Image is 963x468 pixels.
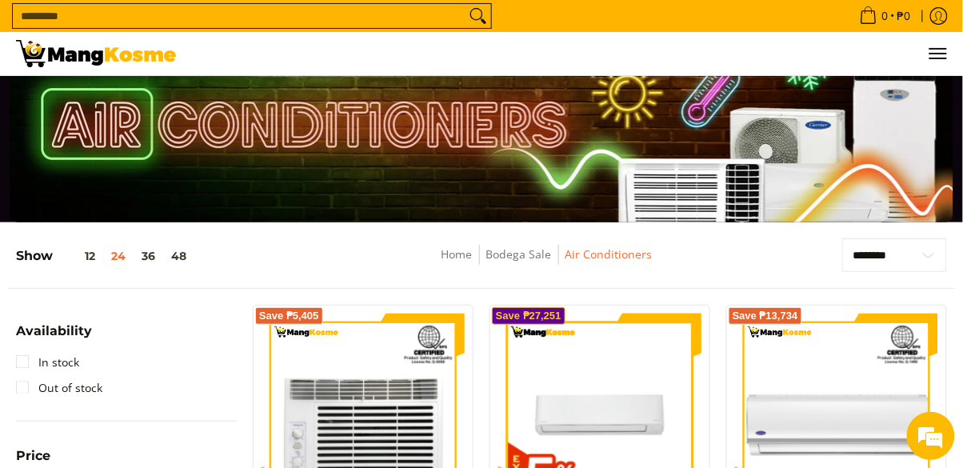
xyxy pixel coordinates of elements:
span: 0 [880,10,891,22]
a: Home [442,246,473,262]
nav: Breadcrumbs [332,245,762,281]
button: 36 [134,250,163,262]
a: Out of stock [16,375,102,401]
a: Bodega Sale [486,246,552,262]
a: Air Conditioners [565,246,653,262]
summary: Open [16,325,92,350]
button: 48 [163,250,194,262]
span: Save ₱13,734 [733,311,798,321]
button: 24 [103,250,134,262]
h5: Show [16,248,194,264]
button: Menu [928,32,947,75]
nav: Main Menu [192,32,947,75]
ul: Customer Navigation [192,32,947,75]
button: 12 [53,250,103,262]
span: Price [16,450,50,462]
span: Availability [16,325,92,338]
span: ₱0 [895,10,913,22]
span: • [855,7,916,25]
a: In stock [16,350,79,375]
span: Save ₱27,251 [496,311,561,321]
img: Bodega Sale Aircon l Mang Kosme: Home Appliances Warehouse Sale [16,40,176,67]
span: Save ₱5,405 [259,311,319,321]
button: Search [466,4,491,28]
